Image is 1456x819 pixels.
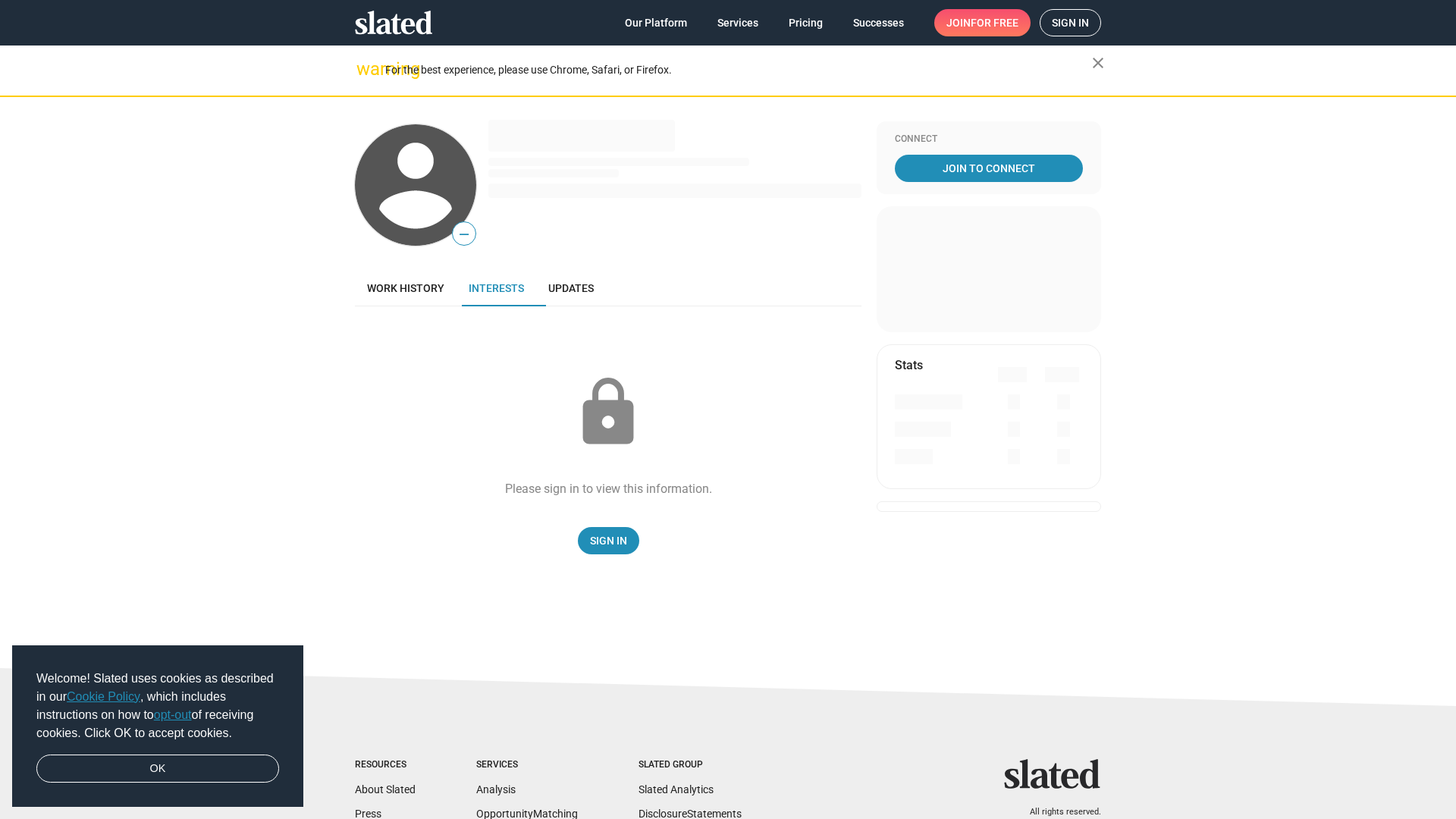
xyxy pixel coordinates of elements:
a: Joinfor free [934,9,1031,36]
span: Updates [548,282,594,294]
span: for free [971,9,1018,36]
a: Updates [536,270,606,306]
span: Sign In [590,527,627,554]
a: dismiss cookie message [36,755,279,783]
div: Services [476,759,578,771]
span: Pricing [789,9,823,36]
span: — [453,224,475,244]
a: Sign In [578,527,639,554]
mat-icon: warning [356,60,375,78]
div: Slated Group [639,759,742,771]
span: Work history [367,282,444,294]
div: For the best experience, please use Chrome, Safari, or Firefox. [385,60,1092,80]
span: Services [717,9,758,36]
span: Interests [469,282,524,294]
a: About Slated [355,783,416,795]
div: cookieconsent [12,645,303,808]
a: Our Platform [613,9,699,36]
span: Successes [853,9,904,36]
mat-icon: close [1089,54,1107,72]
div: Connect [895,133,1083,146]
span: Sign in [1052,10,1089,36]
span: Welcome! Slated uses cookies as described in our , which includes instructions on how to of recei... [36,670,279,742]
a: Pricing [777,9,835,36]
mat-card-title: Stats [895,357,923,373]
a: Successes [841,9,916,36]
a: Interests [457,270,536,306]
a: opt-out [154,708,192,721]
div: Resources [355,759,416,771]
a: Analysis [476,783,516,795]
a: Join To Connect [895,155,1083,182]
span: Join To Connect [898,155,1080,182]
a: Slated Analytics [639,783,714,795]
a: Services [705,9,770,36]
a: Work history [355,270,457,306]
mat-icon: lock [570,375,646,450]
span: Join [946,9,1018,36]
div: Please sign in to view this information. [505,481,712,497]
span: Our Platform [625,9,687,36]
a: Sign in [1040,9,1101,36]
a: Cookie Policy [67,690,140,703]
